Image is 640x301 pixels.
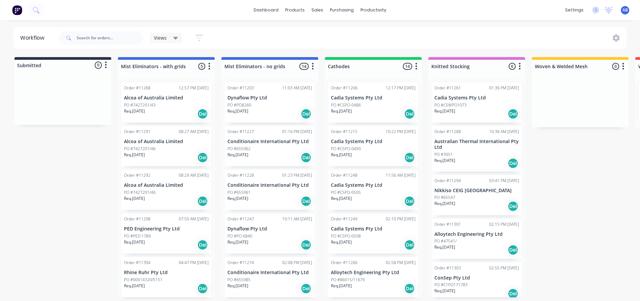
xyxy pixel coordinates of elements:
[301,152,311,163] div: Del
[225,170,315,210] div: Order #1122801:23 PM [DATE]Conditionaire International Pty LtdPO #655961Req.[DATE]Del
[508,109,518,119] div: Del
[331,146,361,152] p: PO #CSPO-0490
[282,129,312,135] div: 01:16 PM [DATE]
[331,102,361,108] p: PO #CSPO-0486
[20,34,48,42] div: Workflow
[434,275,519,281] p: ConSep Pty Ltd
[124,182,209,188] p: Alcoa of Australia Limited
[197,240,208,250] div: Del
[124,146,156,152] p: PO #7427201/46
[404,240,415,250] div: Del
[124,283,145,289] p: Req. [DATE]
[386,260,416,266] div: 02:58 PM [DATE]
[225,82,315,123] div: Order #1120311:03 AM [DATE]Dynaflow Pty LtdPO #PO8260Req.[DATE]Del
[124,216,151,222] div: Order #11298
[434,139,519,150] p: Australian Thermal International Pty Ltd
[227,182,312,188] p: Conditionaire International Pty Ltd
[434,244,455,250] p: Req. [DATE]
[227,152,248,158] p: Req. [DATE]
[121,257,211,297] div: Order #1130404:47 PM [DATE]Rhine Ruhr Pty LtdPO #00014320/5151Req.[DATE]Del
[508,158,518,169] div: Del
[124,233,151,239] p: PO #PED 1789
[331,85,357,91] div: Order #11206
[124,239,145,245] p: Req. [DATE]
[434,238,457,244] p: PO #47541/
[124,277,163,283] p: PO #00014320/5151
[124,260,151,266] div: Order #11304
[227,216,254,222] div: Order #11247
[124,226,209,232] p: PED Engineering Pty Ltd
[227,270,312,275] p: Conditionaire International Pty Ltd
[225,126,315,166] div: Order #1122701:16 PM [DATE]Conditionaire International Pty LtdPO #655962Req.[DATE]Del
[489,221,519,227] div: 02:15 PM [DATE]
[331,129,357,135] div: Order #11215
[124,152,145,158] p: Req. [DATE]
[508,288,518,299] div: Del
[562,5,587,15] div: settings
[121,170,211,210] div: Order #1129208:29 AM [DATE]Alcoa of Australia LimitedPO #7427201/46Req.[DATE]Del
[327,5,357,15] div: purchasing
[197,196,208,207] div: Del
[404,109,415,119] div: Del
[124,270,209,275] p: Rhine Ruhr Pty Ltd
[331,172,357,178] div: Order #11248
[225,257,315,297] div: Order #1127402:08 PM [DATE]Conditionaire International Pty LtdPO #655985Req.[DATE]Del
[227,260,254,266] div: Order #11274
[227,85,254,91] div: Order #11203
[508,201,518,212] div: Del
[386,216,416,222] div: 02:10 PM [DATE]
[357,5,390,15] div: productivity
[124,129,151,135] div: Order #11291
[386,129,416,135] div: 10:22 PM [DATE]
[434,102,467,108] p: PO #CSWPO1073
[227,233,252,239] p: PO #PO 6840
[623,7,628,13] span: AB
[197,109,208,119] div: Del
[77,31,143,45] input: Search for orders...
[404,196,415,207] div: Del
[489,129,519,135] div: 10:36 AM [DATE]
[331,152,352,158] p: Req. [DATE]
[489,265,519,271] div: 02:55 PM [DATE]
[124,108,145,114] p: Req. [DATE]
[386,172,416,178] div: 11:56 AM [DATE]
[124,95,209,101] p: Alcoa of Australia Limited
[124,196,145,202] p: Req. [DATE]
[434,288,455,294] p: Req. [DATE]
[434,195,455,201] p: PO #65547
[121,213,211,254] div: Order #1129807:50 AM [DATE]PED Engineering Pty LtdPO #PED 1789Req.[DATE]Del
[434,158,455,164] p: Req. [DATE]
[301,196,311,207] div: Del
[404,152,415,163] div: Del
[227,277,251,283] p: PO #655985
[386,85,416,91] div: 12:17 PM [DATE]
[179,172,209,178] div: 08:29 AM [DATE]
[179,216,209,222] div: 07:50 AM [DATE]
[227,102,251,108] p: PO #PO8260
[434,178,461,184] div: Order #11294
[328,213,418,254] div: Order #1124902:10 PM [DATE]Cadia Systems Pty LtdPO #CSPO-0508Req.[DATE]Del
[197,152,208,163] div: Del
[179,129,209,135] div: 08:27 AM [DATE]
[432,82,522,123] div: Order #1126101:36 PM [DATE]Cadia Systems Pty LtdPO #CSWPO1073Req.[DATE]Del
[331,277,365,283] p: PO #86015/11679
[225,213,315,254] div: Order #1124710:11 AM [DATE]Dynaflow Pty LtdPO #PO 6840Req.[DATE]Del
[328,257,418,297] div: Order #1126602:58 PM [DATE]Alloytech Engineering Pty LtdPO #86015/11679Req.[DATE]Del
[121,126,211,166] div: Order #1129108:27 AM [DATE]Alcoa of Australia LimitedPO #7427201/46Req.[DATE]Del
[227,189,251,196] p: PO #655961
[227,283,248,289] p: Req. [DATE]
[179,85,209,91] div: 12:57 PM [DATE]
[124,189,156,196] p: PO #7427201/46
[508,245,518,255] div: Del
[328,82,418,123] div: Order #1120612:17 PM [DATE]Cadia Systems Pty LtdPO #CSPO-0486Req.[DATE]Del
[331,108,352,114] p: Req. [DATE]
[434,201,455,207] p: Req. [DATE]
[331,270,416,275] p: Alloytech Engineering Pty Ltd
[250,5,282,15] a: dashboard
[179,260,209,266] div: 04:47 PM [DATE]
[282,216,312,222] div: 10:11 AM [DATE]
[282,85,312,91] div: 11:03 AM [DATE]
[434,85,461,91] div: Order #11261
[434,108,455,114] p: Req. [DATE]
[227,196,248,202] p: Req. [DATE]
